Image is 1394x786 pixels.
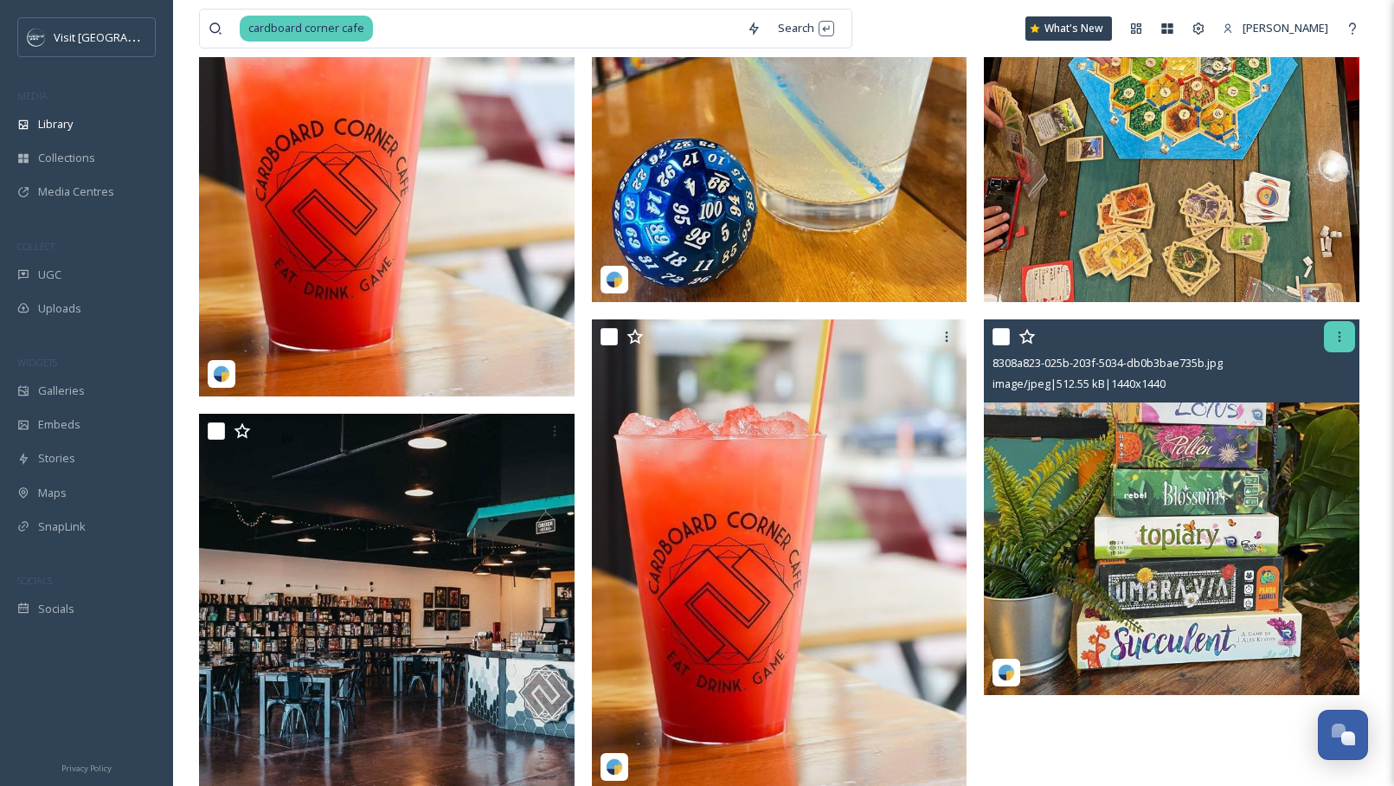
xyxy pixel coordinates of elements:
[606,271,623,288] img: snapsea-logo.png
[28,29,45,46] img: c3es6xdrejuflcaqpovn.png
[61,763,112,774] span: Privacy Policy
[17,240,55,253] span: COLLECT
[1025,16,1112,41] a: What's New
[998,664,1015,681] img: snapsea-logo.png
[769,11,843,45] div: Search
[1318,710,1368,760] button: Open Chat
[1243,20,1328,35] span: [PERSON_NAME]
[993,355,1223,370] span: 8308a823-025b-203f-5034-db0b3bae735b.jpg
[38,184,114,200] span: Media Centres
[38,150,95,166] span: Collections
[213,365,230,383] img: snapsea-logo.png
[17,356,57,369] span: WIDGETS
[54,29,188,45] span: Visit [GEOGRAPHIC_DATA]
[993,376,1166,391] span: image/jpeg | 512.55 kB | 1440 x 1440
[38,601,74,617] span: Socials
[38,383,85,399] span: Galleries
[61,757,112,777] a: Privacy Policy
[38,416,80,433] span: Embeds
[38,300,81,317] span: Uploads
[1214,11,1337,45] a: [PERSON_NAME]
[38,116,73,132] span: Library
[38,485,67,501] span: Maps
[17,89,48,102] span: MEDIA
[17,574,52,587] span: SOCIALS
[984,319,1359,695] img: 8308a823-025b-203f-5034-db0b3bae735b.jpg
[38,450,75,467] span: Stories
[38,267,61,283] span: UGC
[38,519,86,535] span: SnapLink
[606,758,623,776] img: snapsea-logo.png
[240,16,373,41] span: cardboard corner cafe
